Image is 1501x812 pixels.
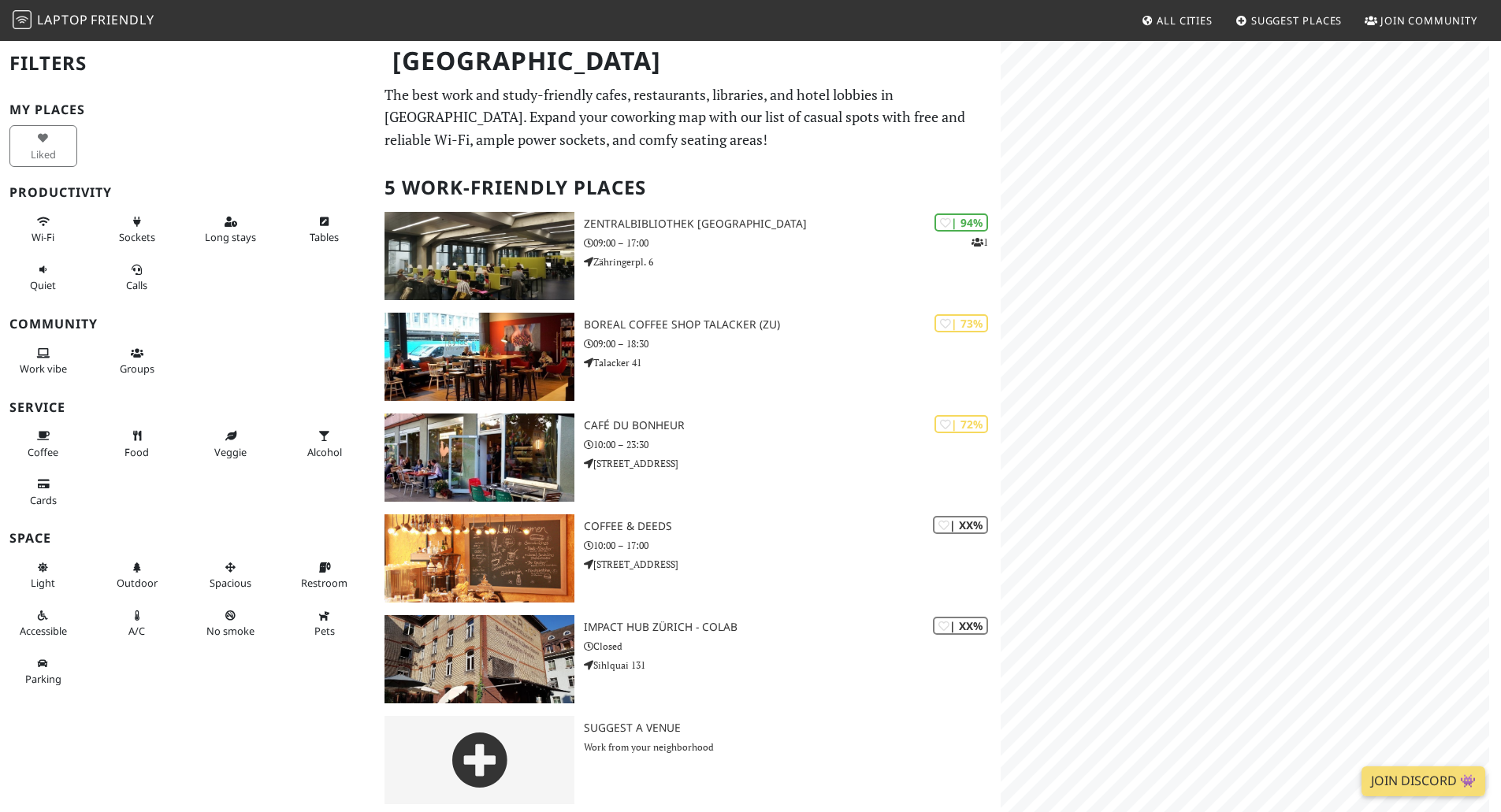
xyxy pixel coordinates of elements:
[584,355,1001,370] p: Talacker 41
[380,39,998,83] h1: [GEOGRAPHIC_DATA]
[9,554,77,596] button: Light
[301,576,347,590] span: Restroom
[375,514,1001,603] a: Coffee & Deeds | XX% Coffee & Deeds 10:00 – 17:00 [STREET_ADDRESS]
[9,651,77,692] button: Parking
[291,423,359,465] button: Alcohol
[9,39,366,87] h2: Filters
[584,235,1001,250] p: 09:00 – 17:00
[103,603,171,644] button: A/C
[206,624,255,638] span: Smoke free
[584,740,1001,755] p: Work from your neighborhood
[385,615,574,703] img: Impact Hub Zürich - Colab
[9,209,77,250] button: Wi-Fi
[31,576,55,590] span: Natural light
[205,230,256,244] span: Long stays
[197,209,265,250] button: Long stays
[103,340,171,382] button: Groups
[25,672,61,686] span: Parking
[375,615,1001,703] a: Impact Hub Zürich - Colab | XX% Impact Hub Zürich - Colab Closed Sihlquai 131
[117,576,158,590] span: Outdoor area
[314,624,335,638] span: Pet friendly
[9,400,366,415] h3: Service
[375,716,1001,804] a: Suggest a Venue Work from your neighborhood
[9,603,77,644] button: Accessible
[934,213,988,232] div: | 94%
[385,164,991,212] h2: 5 Work-Friendly Places
[584,217,1001,231] h3: Zentralbibliothek [GEOGRAPHIC_DATA]
[584,318,1001,332] h3: Boreal Coffee Shop Talacker (ZU)
[375,313,1001,401] a: Boreal Coffee Shop Talacker (ZU) | 73% Boreal Coffee Shop Talacker (ZU) 09:00 – 18:30 Talacker 41
[291,554,359,596] button: Restroom
[385,413,574,502] img: Café du Bonheur
[9,317,366,332] h3: Community
[103,554,171,596] button: Outdoor
[584,639,1001,654] p: Closed
[584,419,1001,432] h3: Café du Bonheur
[385,83,991,151] p: The best work and study-friendly cafes, restaurants, libraries, and hotel lobbies in [GEOGRAPHIC_...
[1135,6,1219,35] a: All Cities
[197,603,265,644] button: No smoke
[584,254,1001,269] p: Zähringerpl. 6
[20,362,67,376] span: People working
[385,212,574,300] img: Zentralbibliothek Zürich
[9,340,77,382] button: Work vibe
[210,576,251,590] span: Spacious
[1358,6,1484,35] a: Join Community
[584,336,1001,351] p: 09:00 – 18:30
[584,721,1001,735] h3: Suggest a Venue
[13,10,32,29] img: LaptopFriendly
[1229,6,1349,35] a: Suggest Places
[291,209,359,250] button: Tables
[37,11,88,28] span: Laptop
[126,278,147,292] span: Video/audio calls
[9,531,366,546] h3: Space
[197,554,265,596] button: Spacious
[375,413,1001,502] a: Café du Bonheur | 72% Café du Bonheur 10:00 – 23:30 [STREET_ADDRESS]
[32,230,54,244] span: Stable Wi-Fi
[972,235,988,250] p: 1
[30,493,57,507] span: Credit cards
[584,557,1001,572] p: [STREET_ADDRESS]
[385,514,574,603] img: Coffee & Deeds
[30,278,56,292] span: Quiet
[103,423,171,465] button: Food
[307,445,342,459] span: Alcohol
[9,185,366,200] h3: Productivity
[291,603,359,644] button: Pets
[584,621,1001,634] h3: Impact Hub Zürich - Colab
[385,313,574,401] img: Boreal Coffee Shop Talacker (ZU)
[1380,13,1477,28] span: Join Community
[934,415,988,433] div: | 72%
[385,716,574,804] img: gray-place-d2bdb4477600e061c01bd816cc0f2ef0cfcb1ca9e3ad78868dd16fb2af073a21.png
[128,624,145,638] span: Air conditioned
[933,516,988,534] div: | XX%
[214,445,247,459] span: Veggie
[933,617,988,635] div: | XX%
[197,423,265,465] button: Veggie
[310,230,339,244] span: Work-friendly tables
[584,538,1001,553] p: 10:00 – 17:00
[584,658,1001,673] p: Sihlquai 131
[9,257,77,298] button: Quiet
[1157,13,1213,28] span: All Cities
[9,102,366,117] h3: My Places
[1251,13,1343,28] span: Suggest Places
[120,362,154,376] span: Group tables
[584,520,1001,533] h3: Coffee & Deeds
[119,230,155,244] span: Power sockets
[20,624,67,638] span: Accessible
[103,257,171,298] button: Calls
[584,456,1001,471] p: [STREET_ADDRESS]
[9,423,77,465] button: Coffee
[934,314,988,332] div: | 73%
[1362,766,1485,796] a: Join Discord 👾
[124,445,149,459] span: Food
[375,212,1001,300] a: Zentralbibliothek Zürich | 94% 1 Zentralbibliothek [GEOGRAPHIC_DATA] 09:00 – 17:00 Zähringerpl. 6
[103,209,171,250] button: Sockets
[91,11,154,28] span: Friendly
[9,471,77,513] button: Cards
[584,437,1001,452] p: 10:00 – 23:30
[13,7,154,35] a: LaptopFriendly LaptopFriendly
[28,445,58,459] span: Coffee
